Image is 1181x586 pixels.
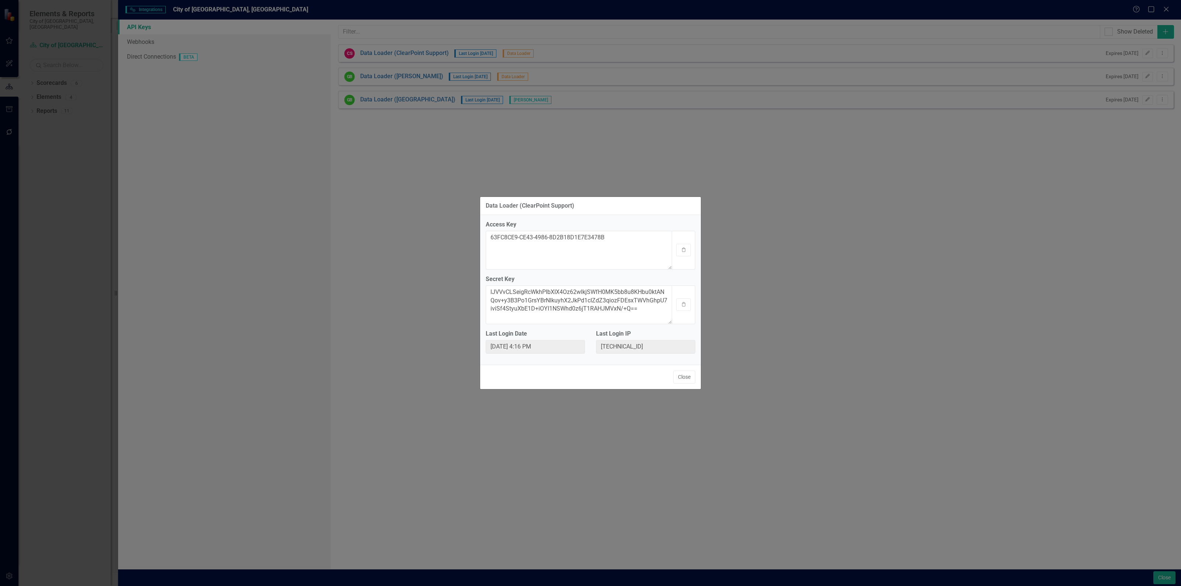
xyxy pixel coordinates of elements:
[486,231,672,270] textarea: 63FC8CE9-CE43-4986-8D2B18D1E7E3478B
[486,285,672,324] textarea: lJVVvCLSeigRcWkhPIbXIX4Oz62wlkjSWfH0MK5bb8u8KHbu0ktANQov+y3B3Po1GrsYBrNIkuyhX2JkPd1cIZdZ3qiozFDEs...
[486,330,585,338] label: Last Login Date
[596,330,695,338] label: Last Login IP
[486,202,574,209] div: Data Loader (ClearPoint Support)
[486,221,695,229] label: Access Key
[673,371,695,384] button: Close
[486,275,695,284] label: Secret Key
